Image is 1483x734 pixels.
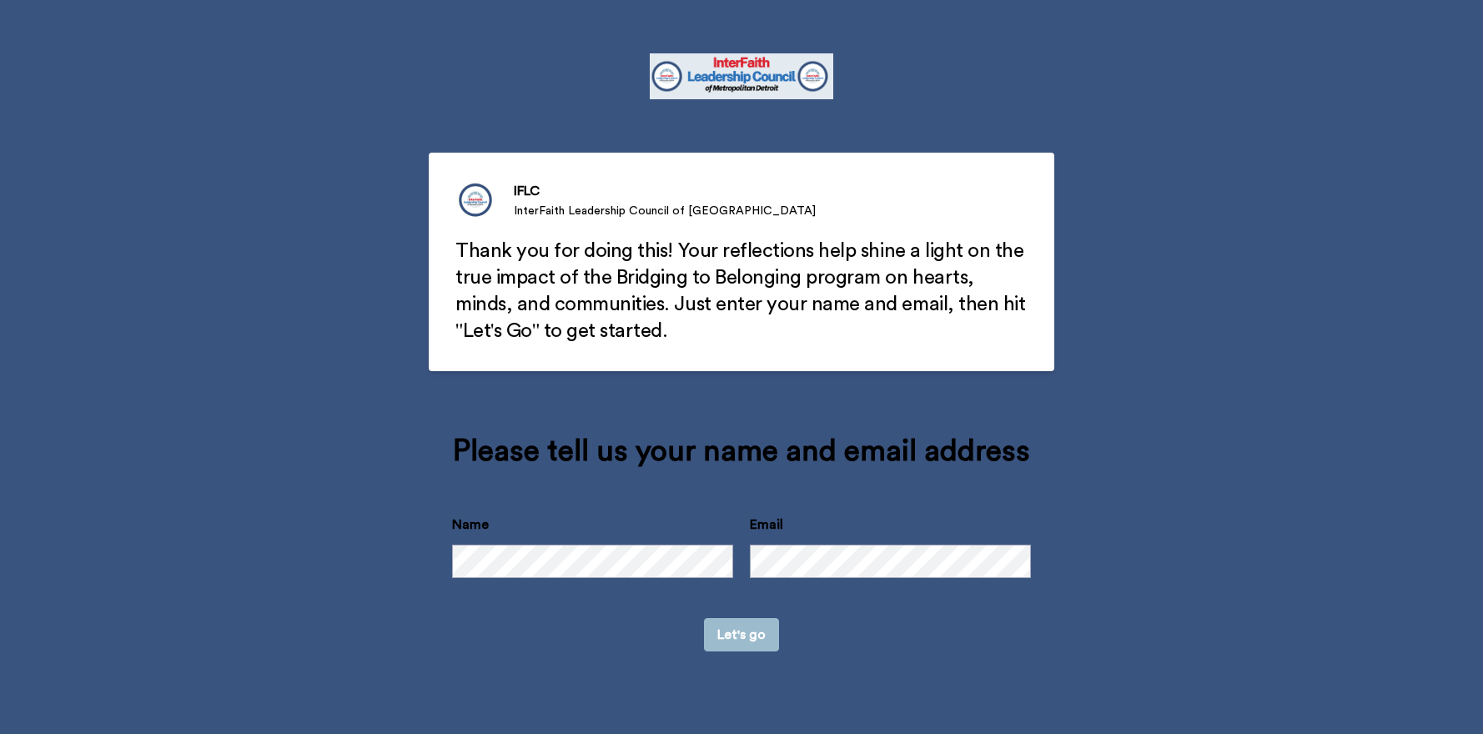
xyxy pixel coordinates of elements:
[514,181,816,201] div: IFLC
[650,53,833,99] img: https://cdn.bonjoro.com/media/af763020-4ad5-44be-85c4-e19462f788d1/2ab9b157-cf12-4eac-8e93-0e1cd2...
[455,179,497,221] img: InterFaith Leadership Council of Metropolitan Detroit
[455,241,1030,341] span: Thank you for doing this! Your reflections help shine a light on the true impact of the Bridging ...
[452,435,1031,468] div: Please tell us your name and email address
[452,515,489,535] label: Name
[704,618,779,651] button: Let's go
[750,515,783,535] label: Email
[514,203,816,219] div: InterFaith Leadership Council of [GEOGRAPHIC_DATA]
